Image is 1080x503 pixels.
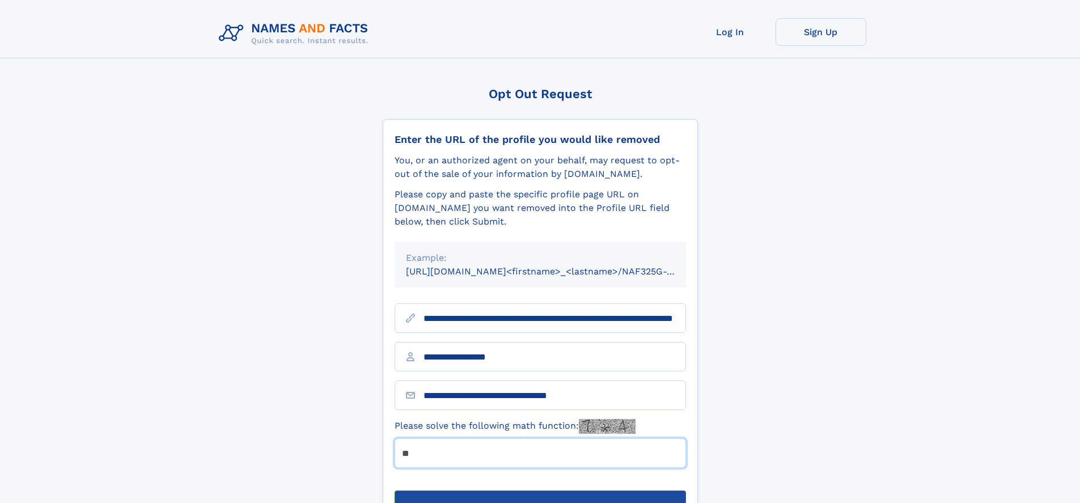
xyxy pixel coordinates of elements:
[383,87,698,101] div: Opt Out Request
[406,251,675,265] div: Example:
[395,419,636,434] label: Please solve the following math function:
[776,18,866,46] a: Sign Up
[395,154,686,181] div: You, or an authorized agent on your behalf, may request to opt-out of the sale of your informatio...
[395,188,686,229] div: Please copy and paste the specific profile page URL on [DOMAIN_NAME] you want removed into the Pr...
[685,18,776,46] a: Log In
[395,133,686,146] div: Enter the URL of the profile you would like removed
[214,18,378,49] img: Logo Names and Facts
[406,266,708,277] small: [URL][DOMAIN_NAME]<firstname>_<lastname>/NAF325G-xxxxxxxx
